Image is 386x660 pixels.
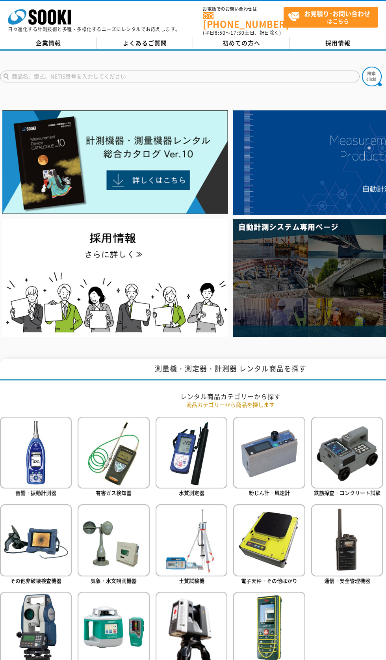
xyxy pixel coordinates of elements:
p: 日々進化する計測技術と多種・多様化するニーズにレンタルでお応えします。 [8,27,180,32]
span: その他非破壊検査機器 [10,577,61,584]
img: 土質試験機 [156,504,227,576]
span: 有害ガス検知器 [96,489,132,496]
img: SOOKI recruit [2,219,228,337]
span: お電話でのお問い合わせは [203,7,284,11]
a: [PHONE_NUMBER] [203,12,284,28]
a: 気象・水文観測機器 [78,504,149,586]
strong: お見積り･お問い合わせ [304,9,370,18]
img: 気象・水文観測機器 [78,504,149,576]
a: 電子天秤・その他はかり [233,504,305,586]
img: 水質測定器 [156,417,227,488]
span: 17:30 [230,29,245,36]
span: 水質測定器 [179,489,204,496]
img: 鉄筋探査・コンクリート試験 [311,417,383,488]
img: 電子天秤・その他はかり [233,504,305,576]
a: 水質測定器 [156,417,227,498]
span: はこちら [288,7,378,27]
a: 粉じん計・風速計 [233,417,305,498]
span: 鉄筋探査・コンクリート試験 [314,489,380,496]
img: 通信・安全管理機器 [311,504,383,576]
a: お見積り･お問い合わせはこちら [284,7,378,28]
span: 通信・安全管理機器 [324,577,370,584]
a: 採用情報 [289,37,386,49]
span: 音響・振動計測器 [15,489,56,496]
span: 粉じん計・風速計 [249,489,290,496]
a: 有害ガス検知器 [78,417,149,498]
img: 粉じん計・風速計 [233,417,305,488]
a: 初めての方へ [193,37,289,49]
a: 鉄筋探査・コンクリート試験 [311,417,383,498]
img: 有害ガス検知器 [78,417,149,488]
span: (平日 ～ 土日、祝日除く) [203,29,281,36]
span: 初めての方へ [223,39,260,47]
span: 電子天秤・その他はかり [241,577,297,584]
a: 通信・安全管理機器 [311,504,383,586]
a: よくあるご質問 [96,37,193,49]
span: 気象・水文観測機器 [91,577,137,584]
span: 土質試験機 [179,577,204,584]
a: 土質試験機 [156,504,227,586]
img: Catalog Ver10 [2,110,228,214]
span: 8:50 [215,29,226,36]
img: btn_search.png [362,67,382,86]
